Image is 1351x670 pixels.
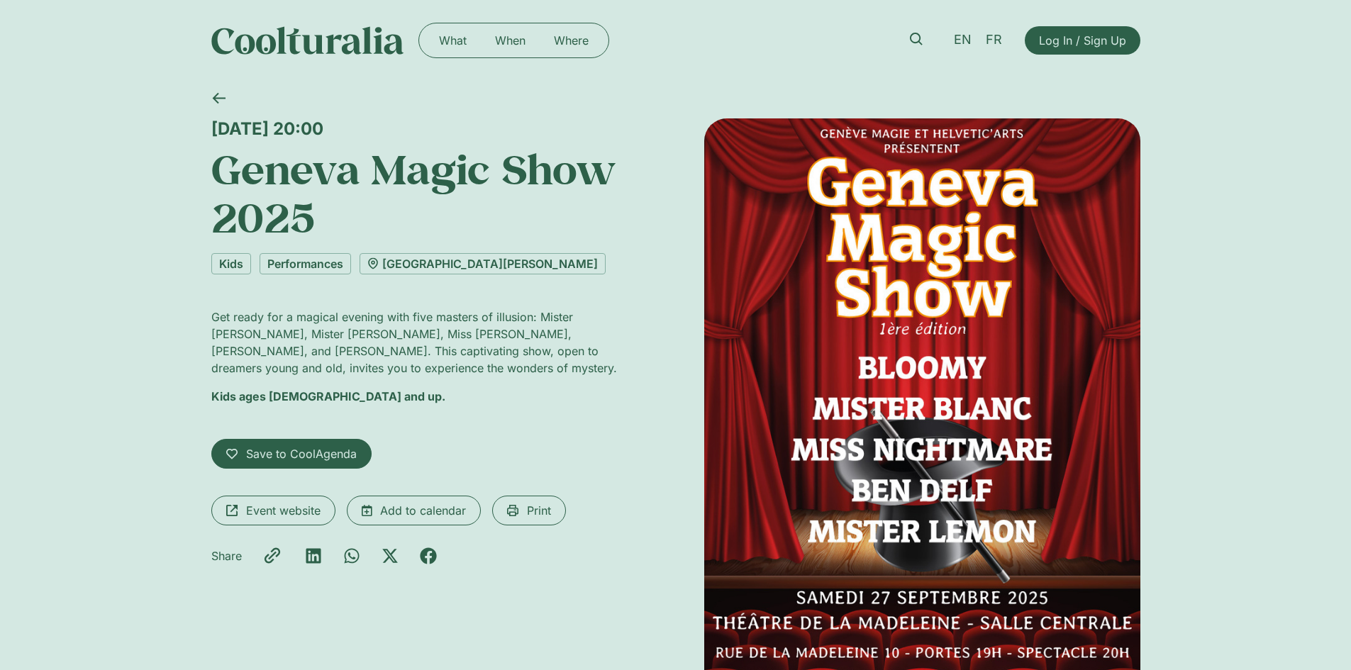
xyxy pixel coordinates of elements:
a: When [481,29,540,52]
a: Add to calendar [347,496,481,525]
a: Log In / Sign Up [1025,26,1140,55]
a: EN [947,30,979,50]
div: Share on whatsapp [343,547,360,564]
div: Share on x-twitter [382,547,399,564]
span: Add to calendar [380,502,466,519]
span: Print [527,502,551,519]
span: Save to CoolAgenda [246,445,357,462]
p: Share [211,547,242,564]
nav: Menu [425,29,603,52]
a: What [425,29,481,52]
div: [DATE] 20:00 [211,118,647,139]
a: Event website [211,496,335,525]
a: Save to CoolAgenda [211,439,372,469]
a: [GEOGRAPHIC_DATA][PERSON_NAME] [360,253,606,274]
p: Get ready for a magical evening with five masters of illusion: Mister [PERSON_NAME], Mister [PERS... [211,308,647,376]
a: Print [492,496,566,525]
span: EN [954,33,972,48]
div: Share on facebook [420,547,437,564]
h1: Geneva Magic Show 2025 [211,145,647,242]
a: FR [979,30,1009,50]
span: Log In / Sign Up [1039,32,1126,49]
span: Event website [246,502,321,519]
a: Performances [260,253,351,274]
a: Where [540,29,603,52]
strong: Kids ages [DEMOGRAPHIC_DATA] and up. [211,389,445,403]
span: FR [986,33,1002,48]
div: Share on linkedin [305,547,322,564]
a: Kids [211,253,251,274]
